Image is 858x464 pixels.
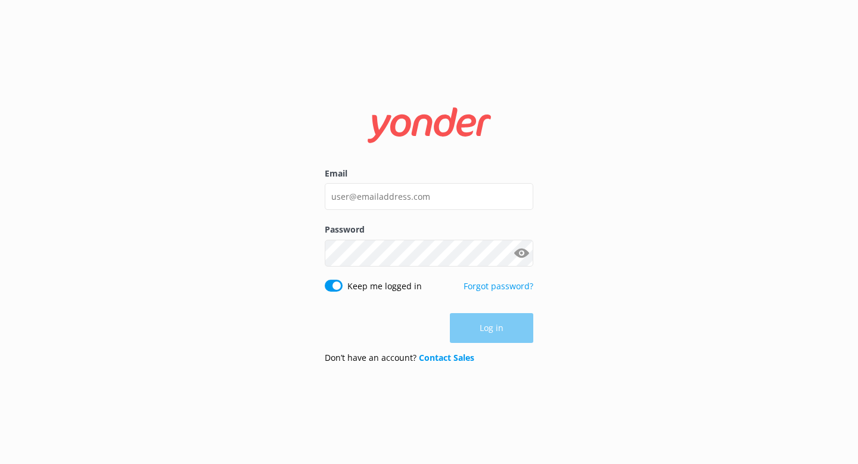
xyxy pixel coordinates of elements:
[325,183,533,210] input: user@emailaddress.com
[347,280,422,293] label: Keep me logged in
[325,167,533,180] label: Email
[464,280,533,292] a: Forgot password?
[419,352,474,363] a: Contact Sales
[325,223,533,236] label: Password
[325,351,474,364] p: Don’t have an account?
[509,241,533,265] button: Show password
